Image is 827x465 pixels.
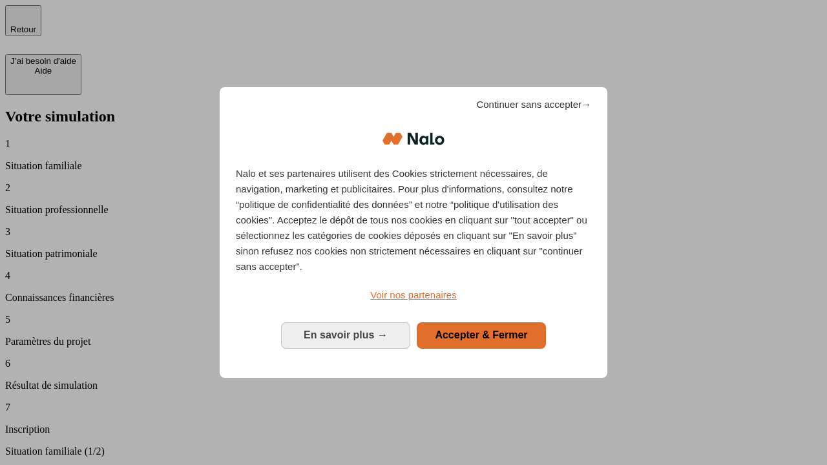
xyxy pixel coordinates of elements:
span: Accepter & Fermer [435,329,527,340]
button: En savoir plus: Configurer vos consentements [281,322,410,348]
img: Logo [382,119,445,158]
p: Nalo et ses partenaires utilisent des Cookies strictement nécessaires, de navigation, marketing e... [236,166,591,274]
button: Accepter & Fermer: Accepter notre traitement des données et fermer [417,322,546,348]
span: Voir nos partenaires [370,289,456,300]
a: Voir nos partenaires [236,287,591,303]
span: En savoir plus → [304,329,388,340]
div: Bienvenue chez Nalo Gestion du consentement [220,87,607,377]
span: Continuer sans accepter→ [476,97,591,112]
